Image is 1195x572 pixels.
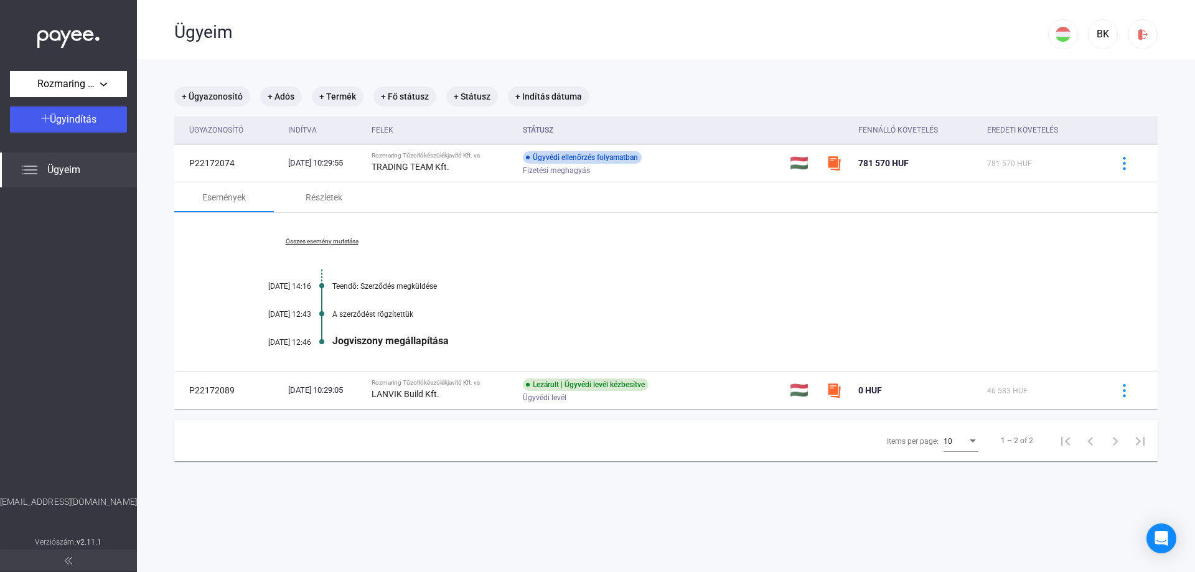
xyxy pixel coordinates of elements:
[1118,384,1131,397] img: more-blue
[1001,433,1033,448] div: 1 – 2 of 2
[1103,428,1128,453] button: Next page
[174,372,283,409] td: P22172089
[332,310,1095,319] div: A szerződést rögzítettük
[50,113,96,125] span: Ügyindítás
[1146,523,1176,553] div: Open Intercom Messenger
[887,434,939,449] div: Items per page:
[288,123,317,138] div: Indítva
[944,433,978,448] mat-select: Items per page:
[306,190,342,205] div: Részletek
[189,123,243,138] div: Ügyazonosító
[260,87,302,106] mat-chip: + Adós
[987,387,1028,395] span: 46 583 HUF
[785,144,822,182] td: 🇭🇺
[785,372,822,409] td: 🇭🇺
[372,152,513,159] div: Rozmaring Tűzoltókészülékjavító Kft. vs
[446,87,498,106] mat-chip: + Státusz
[77,538,102,546] strong: v2.11.1
[288,384,361,396] div: [DATE] 10:29:05
[22,162,37,177] img: list.svg
[987,123,1095,138] div: Eredeti követelés
[37,77,100,91] span: Rozmaring Tűzoltókészülékjavító Kft.
[189,123,278,138] div: Ügyazonosító
[10,106,127,133] button: Ügyindítás
[518,116,785,144] th: Státusz
[1128,19,1158,49] button: logout-red
[372,162,449,172] strong: TRADING TEAM Kft.
[523,378,649,391] div: Lezárult | Ügyvédi levél kézbesítve
[372,389,439,399] strong: LANVIK Build Kft.
[47,162,80,177] span: Ügyeim
[237,310,311,319] div: [DATE] 12:43
[987,123,1058,138] div: Eredeti követelés
[37,23,100,49] img: white-payee-white-dot.svg
[174,144,283,182] td: P22172074
[1111,150,1137,176] button: more-blue
[1118,157,1131,170] img: more-blue
[508,87,589,106] mat-chip: + Indítás dátuma
[1136,28,1150,41] img: logout-red
[944,437,952,446] span: 10
[372,123,393,138] div: Felek
[1078,428,1103,453] button: Previous page
[523,390,566,405] span: Ügyvédi levél
[827,383,841,398] img: szamlazzhu-mini
[858,158,909,168] span: 781 570 HUF
[372,379,513,387] div: Rozmaring Tűzoltókészülékjavító Kft. vs
[237,282,311,291] div: [DATE] 14:16
[332,282,1095,291] div: Teendő: Szerződés megküldése
[10,71,127,97] button: Rozmaring Tűzoltókészülékjavító Kft.
[174,22,1048,43] div: Ügyeim
[987,159,1032,168] span: 781 570 HUF
[1053,428,1078,453] button: First page
[858,123,938,138] div: Fennálló követelés
[523,163,590,178] span: Fizetési meghagyás
[288,123,361,138] div: Indítva
[1128,428,1153,453] button: Last page
[1056,27,1071,42] img: HU
[827,156,841,171] img: szamlazzhu-mini
[372,123,513,138] div: Felek
[1048,19,1078,49] button: HU
[373,87,436,106] mat-chip: + Fő státusz
[858,385,882,395] span: 0 HUF
[237,338,311,347] div: [DATE] 12:46
[1088,19,1118,49] button: BK
[288,157,361,169] div: [DATE] 10:29:55
[65,557,72,565] img: arrow-double-left-grey.svg
[1111,377,1137,403] button: more-blue
[332,335,1095,347] div: Jogviszony megállapítása
[858,123,977,138] div: Fennálló követelés
[312,87,363,106] mat-chip: + Termék
[1092,27,1113,42] div: BK
[523,151,642,164] div: Ügyvédi ellenőrzés folyamatban
[174,87,250,106] mat-chip: + Ügyazonosító
[237,238,407,245] a: Összes esemény mutatása
[202,190,246,205] div: Események
[41,114,50,123] img: plus-white.svg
